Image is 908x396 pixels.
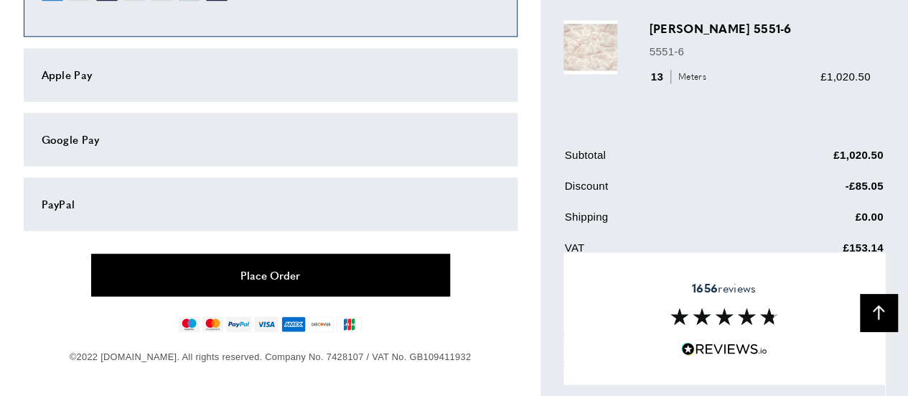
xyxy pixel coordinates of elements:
img: paypal [226,316,251,332]
button: Place Order [91,254,450,296]
td: £1,020.50 [742,146,884,174]
p: 5551-6 [650,42,871,60]
img: La Chasse 5551-6 [563,20,617,74]
td: £153.14 [742,239,884,267]
td: VAT [565,239,741,267]
img: mastercard [202,316,223,332]
span: Meters [670,70,710,83]
span: ©2022 [DOMAIN_NAME]. All rights reserved. Company No. 7428107 / VAT No. GB109411932 [70,351,471,362]
div: 13 [650,68,711,85]
td: -£85.05 [742,177,884,205]
td: Shipping [565,208,741,236]
img: maestro [179,316,200,332]
div: PayPal [42,195,500,213]
img: visa [254,316,278,332]
div: Google Pay [42,131,500,148]
span: £1,020.50 [820,70,870,82]
td: Subtotal [565,146,741,174]
img: jcb [337,316,362,332]
img: Reviews section [670,308,778,325]
h3: [PERSON_NAME] 5551-6 [650,20,871,37]
span: reviews [692,281,756,295]
img: american-express [281,316,306,332]
div: Apple Pay [42,66,500,83]
strong: 1656 [692,280,718,296]
img: discover [309,316,334,332]
td: £0.00 [742,208,884,236]
img: Reviews.io 5 stars [681,342,767,356]
td: Discount [565,177,741,205]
